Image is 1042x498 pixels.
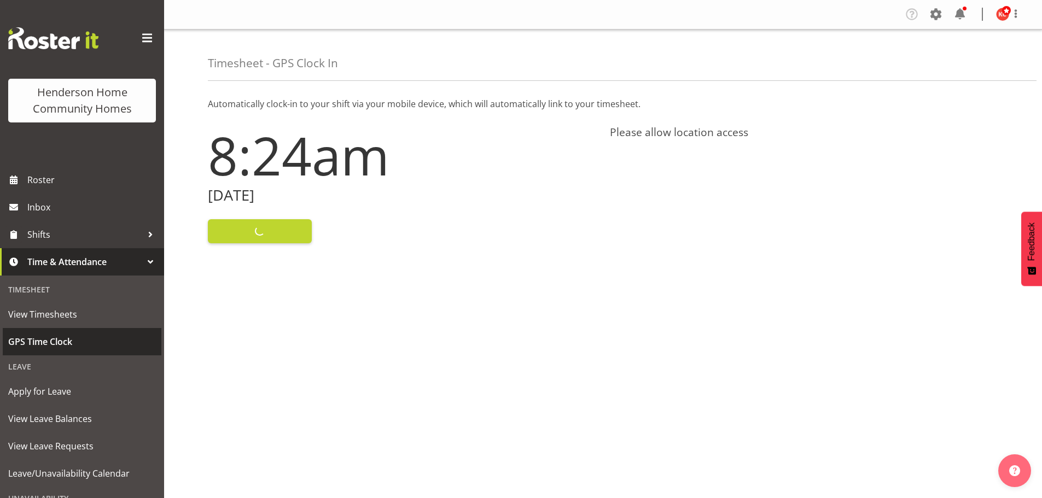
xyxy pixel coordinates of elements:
[3,460,161,487] a: Leave/Unavailability Calendar
[208,97,998,110] p: Automatically clock-in to your shift via your mobile device, which will automatically link to you...
[3,405,161,432] a: View Leave Balances
[27,199,159,215] span: Inbox
[8,27,98,49] img: Rosterit website logo
[19,84,145,117] div: Henderson Home Community Homes
[3,432,161,460] a: View Leave Requests
[27,226,142,243] span: Shifts
[208,126,597,185] h1: 8:24am
[1027,222,1037,261] span: Feedback
[8,383,156,400] span: Apply for Leave
[3,355,161,378] div: Leave
[3,328,161,355] a: GPS Time Clock
[208,57,338,69] h4: Timesheet - GPS Clock In
[208,187,597,204] h2: [DATE]
[8,333,156,350] span: GPS Time Clock
[610,126,999,139] h4: Please allow location access
[1009,465,1020,476] img: help-xxl-2.png
[3,278,161,301] div: Timesheet
[8,438,156,454] span: View Leave Requests
[8,411,156,427] span: View Leave Balances
[27,254,142,270] span: Time & Attendance
[3,301,161,328] a: View Timesheets
[3,378,161,405] a: Apply for Leave
[1021,212,1042,286] button: Feedback - Show survey
[8,306,156,323] span: View Timesheets
[8,465,156,482] span: Leave/Unavailability Calendar
[27,172,159,188] span: Roster
[996,8,1009,21] img: kirsty-crossley8517.jpg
